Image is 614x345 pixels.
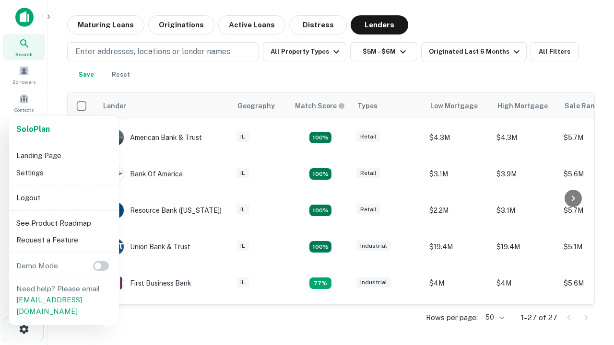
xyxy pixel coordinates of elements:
p: Demo Mode [12,260,62,272]
iframe: Chat Widget [566,238,614,284]
li: Landing Page [12,147,115,164]
a: [EMAIL_ADDRESS][DOMAIN_NAME] [16,296,82,315]
li: Logout [12,189,115,207]
li: Settings [12,164,115,182]
p: Need help? Please email [16,283,111,317]
li: See Product Roadmap [12,215,115,232]
li: Request a Feature [12,231,115,249]
strong: Solo Plan [16,125,50,134]
a: SoloPlan [16,124,50,135]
